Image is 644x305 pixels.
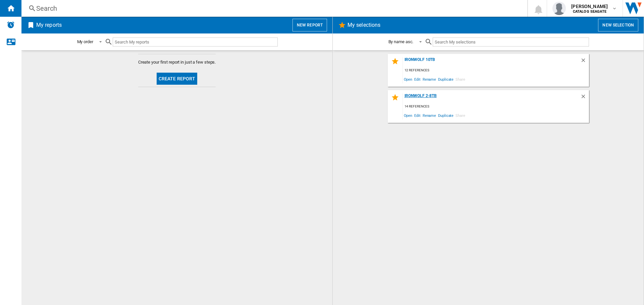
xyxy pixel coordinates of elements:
span: [PERSON_NAME] [571,3,608,10]
button: New report [292,19,327,31]
img: profile.jpg [552,2,566,15]
span: Open [403,75,414,84]
span: Duplicate [437,111,454,120]
span: Open [403,111,414,120]
span: Create your first report in just a few steps. [138,59,216,65]
input: Search My reports [113,37,278,47]
span: Share [454,75,466,84]
div: Delete [580,57,589,66]
div: My order [77,39,93,44]
div: 14 references [403,102,589,111]
span: Rename [422,111,437,120]
div: 12 references [403,66,589,75]
h2: My selections [346,19,382,31]
button: New selection [598,19,638,31]
div: Delete [580,93,589,102]
div: Search [36,4,510,13]
b: CATALOG SEAGATE [573,9,606,14]
span: Edit [413,75,422,84]
img: alerts-logo.svg [7,21,15,29]
span: Share [454,111,466,120]
span: Edit [413,111,422,120]
div: IronWolf 2-8TB [403,93,580,102]
div: IronWolf 10TB [403,57,580,66]
h2: My reports [35,19,63,31]
div: By name asc. [388,39,414,44]
input: Search My selections [433,37,589,47]
button: Create report [157,73,198,85]
span: Rename [422,75,437,84]
span: Duplicate [437,75,454,84]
